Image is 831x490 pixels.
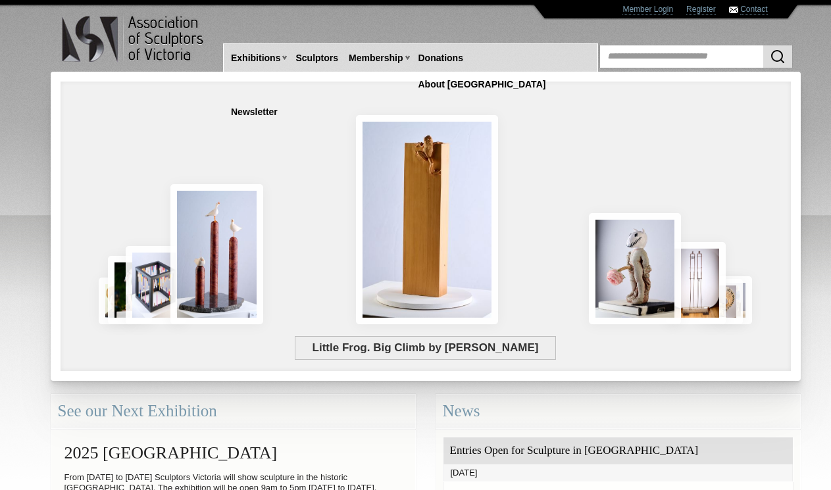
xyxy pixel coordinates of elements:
img: Let There Be Light [589,213,682,324]
img: logo.png [61,13,206,65]
a: Newsletter [226,100,283,124]
div: See our Next Exhibition [51,394,416,429]
img: Little Frog. Big Climb [356,115,498,324]
a: Exhibitions [226,46,286,70]
img: Swingers [666,242,726,324]
a: Member Login [622,5,673,14]
a: About [GEOGRAPHIC_DATA] [413,72,551,97]
a: Donations [413,46,468,70]
img: Contact ASV [729,7,738,13]
a: Contact [740,5,767,14]
div: News [436,394,801,429]
div: Entries Open for Sculpture in [GEOGRAPHIC_DATA] [443,437,793,464]
img: Rising Tides [170,184,264,324]
a: Register [686,5,716,14]
a: Membership [343,46,408,70]
img: Waiting together for the Home coming [718,276,752,324]
h2: 2025 [GEOGRAPHIC_DATA] [58,437,409,469]
span: Little Frog. Big Climb by [PERSON_NAME] [295,336,556,360]
img: Search [770,49,786,64]
div: [DATE] [443,464,793,481]
a: Sculptors [290,46,343,70]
